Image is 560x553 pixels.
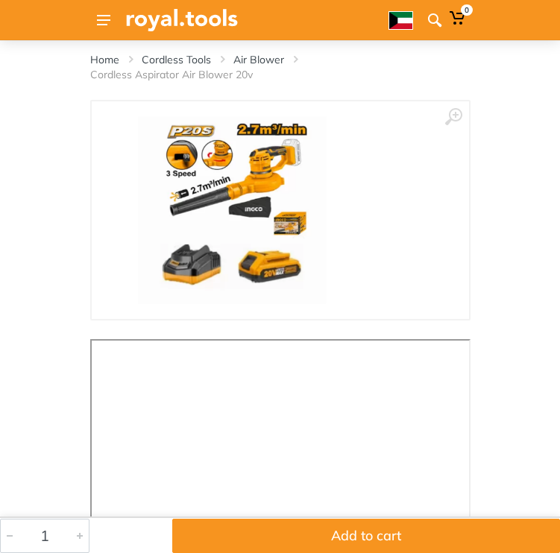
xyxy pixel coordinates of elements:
[461,4,473,16] span: 0
[142,52,211,67] a: Cordless Tools
[233,52,284,67] a: Air Blower
[126,9,238,31] img: Royal Tools Logo
[446,4,471,36] a: 0
[172,519,560,553] button: Add to cart
[90,52,119,67] a: Home
[90,67,275,82] li: Cordless Aspirator Air Blower 20v
[388,11,413,30] img: ar.webp
[138,116,326,304] img: Royal Tools - Cordless Aspirator Air Blower 20v
[90,52,471,82] nav: breadcrumb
